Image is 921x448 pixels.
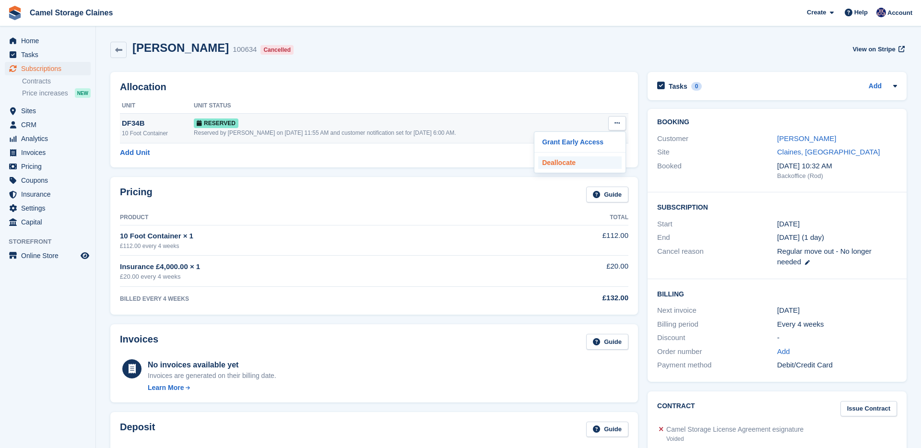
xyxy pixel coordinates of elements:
[21,104,79,118] span: Sites
[657,246,777,268] div: Cancel reason
[120,334,158,350] h2: Invoices
[586,334,628,350] a: Guide
[5,104,91,118] a: menu
[122,129,194,138] div: 10 Foot Container
[657,202,897,212] h2: Subscription
[887,8,912,18] span: Account
[586,422,628,437] a: Guide
[5,34,91,47] a: menu
[5,249,91,262] a: menu
[233,44,257,55] div: 100634
[5,215,91,229] a: menu
[691,82,702,91] div: 0
[21,174,79,187] span: Coupons
[777,305,897,316] div: [DATE]
[5,118,91,131] a: menu
[120,231,504,242] div: 10 Foot Container × 1
[21,62,79,75] span: Subscriptions
[8,6,22,20] img: stora-icon-8386f47178a22dfd0bd8f6a31ec36ba5ce8667c1dd55bd0f319d3a0aa187defe.svg
[5,160,91,173] a: menu
[148,383,184,393] div: Learn More
[657,319,777,330] div: Billing period
[120,272,504,282] div: £20.00 every 4 weeks
[777,233,824,241] span: [DATE] (1 day)
[504,210,628,225] th: Total
[120,422,155,437] h2: Deposit
[657,219,777,230] div: Start
[120,210,504,225] th: Product
[148,371,276,381] div: Invoices are generated on their billing date.
[22,77,91,86] a: Contracts
[194,98,597,114] th: Unit Status
[26,5,117,21] a: Camel Storage Claines
[21,188,79,201] span: Insurance
[657,401,695,417] h2: Contract
[586,187,628,202] a: Guide
[777,332,897,343] div: -
[876,8,886,17] img: Rod
[538,156,622,169] a: Deallocate
[657,161,777,181] div: Booked
[777,346,790,357] a: Add
[194,129,597,137] div: Reserved by [PERSON_NAME] on [DATE] 11:55 AM and customer notification set for [DATE] 6:00 AM.
[120,261,504,272] div: Insurance £4,000.00 × 1
[666,435,803,443] div: Voided
[666,424,803,435] div: Camel Storage License Agreement esignature
[21,132,79,145] span: Analytics
[657,360,777,371] div: Payment method
[21,201,79,215] span: Settings
[22,88,91,98] a: Price increases NEW
[657,232,777,243] div: End
[657,289,897,298] h2: Billing
[5,62,91,75] a: menu
[504,256,628,287] td: £20.00
[5,188,91,201] a: menu
[5,201,91,215] a: menu
[120,82,628,93] h2: Allocation
[504,225,628,255] td: £112.00
[504,293,628,304] div: £132.00
[21,118,79,131] span: CRM
[120,295,504,303] div: BILLED EVERY 4 WEEKS
[260,45,294,55] div: Cancelled
[869,81,882,92] a: Add
[840,401,897,417] a: Issue Contract
[132,41,229,54] h2: [PERSON_NAME]
[5,146,91,159] a: menu
[9,237,95,247] span: Storefront
[538,136,622,148] a: Grant Early Access
[657,346,777,357] div: Order number
[852,45,895,54] span: View on Stripe
[777,219,800,230] time: 2025-08-27 23:00:00 UTC
[849,41,907,57] a: View on Stripe
[79,250,91,261] a: Preview store
[669,82,687,91] h2: Tasks
[657,147,777,158] div: Site
[5,48,91,61] a: menu
[5,132,91,145] a: menu
[777,171,897,181] div: Backoffice (Rod)
[194,118,238,128] span: Reserved
[75,88,91,98] div: NEW
[120,242,504,250] div: £112.00 every 4 weeks
[777,148,880,156] a: Claines, [GEOGRAPHIC_DATA]
[21,249,79,262] span: Online Store
[5,174,91,187] a: menu
[777,134,836,142] a: [PERSON_NAME]
[120,187,153,202] h2: Pricing
[777,360,897,371] div: Debit/Credit Card
[122,118,194,129] div: DF34B
[807,8,826,17] span: Create
[657,332,777,343] div: Discount
[777,247,872,266] span: Regular move out - No longer needed
[657,133,777,144] div: Customer
[21,146,79,159] span: Invoices
[854,8,868,17] span: Help
[21,48,79,61] span: Tasks
[657,118,897,126] h2: Booking
[21,215,79,229] span: Capital
[777,161,897,172] div: [DATE] 10:32 AM
[22,89,68,98] span: Price increases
